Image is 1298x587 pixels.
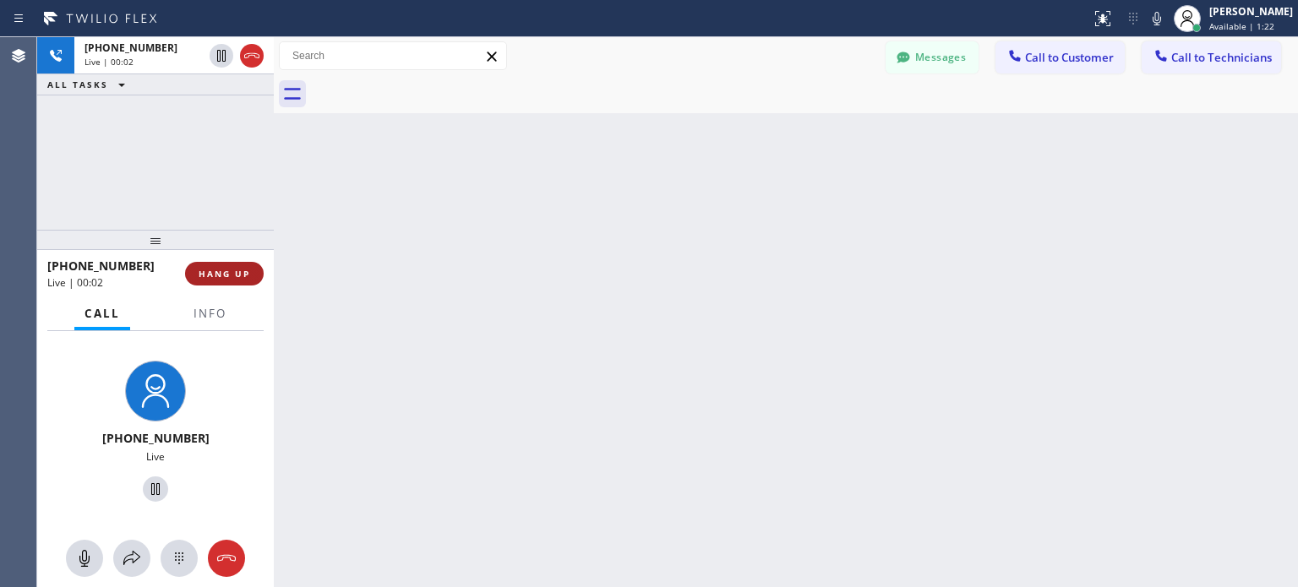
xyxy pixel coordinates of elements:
div: [PERSON_NAME] [1209,4,1293,19]
button: Call to Customer [995,41,1125,73]
span: [PHONE_NUMBER] [47,258,155,274]
span: Info [194,306,226,321]
span: Live [146,449,165,464]
button: Open directory [113,540,150,577]
button: Hold Customer [210,44,233,68]
span: ALL TASKS [47,79,108,90]
button: Hang up [208,540,245,577]
button: Messages [886,41,979,73]
span: Call to Customer [1025,50,1114,65]
span: Live | 00:02 [47,275,103,290]
button: Hang up [240,44,264,68]
span: Live | 00:02 [85,56,134,68]
button: Mute [1145,7,1169,30]
button: Hold Customer [143,476,168,502]
button: HANG UP [185,262,264,285]
button: Call [74,297,130,330]
span: HANG UP [199,268,250,280]
button: Mute [66,540,103,577]
span: [PHONE_NUMBER] [102,430,210,446]
span: Call [85,306,120,321]
span: Call to Technicians [1171,50,1272,65]
span: [PHONE_NUMBER] [85,41,177,55]
button: Call to Technicians [1142,41,1281,73]
span: Available | 1:22 [1209,20,1274,32]
input: Search [280,42,506,69]
button: ALL TASKS [37,74,142,95]
button: Info [183,297,237,330]
button: Open dialpad [161,540,198,577]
